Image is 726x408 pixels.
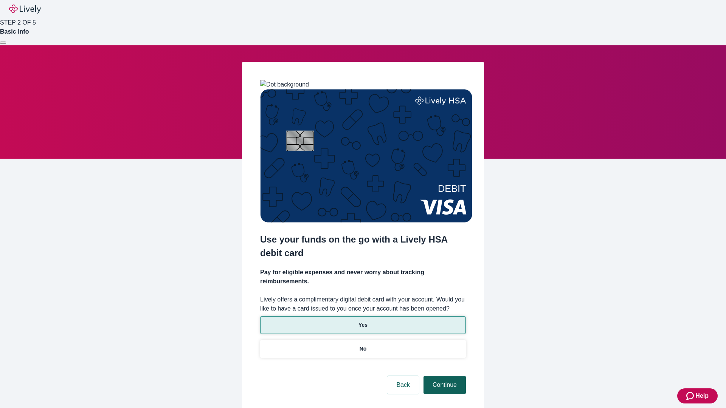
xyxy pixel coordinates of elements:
[677,388,718,403] button: Zendesk support iconHelp
[260,233,466,260] h2: Use your funds on the go with a Lively HSA debit card
[260,268,466,286] h4: Pay for eligible expenses and never worry about tracking reimbursements.
[423,376,466,394] button: Continue
[260,80,309,89] img: Dot background
[360,345,367,353] p: No
[358,321,368,329] p: Yes
[260,89,472,223] img: Debit card
[260,295,466,313] label: Lively offers a complimentary digital debit card with your account. Would you like to have a card...
[260,316,466,334] button: Yes
[9,5,41,14] img: Lively
[695,391,709,400] span: Help
[260,340,466,358] button: No
[686,391,695,400] svg: Zendesk support icon
[387,376,419,394] button: Back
